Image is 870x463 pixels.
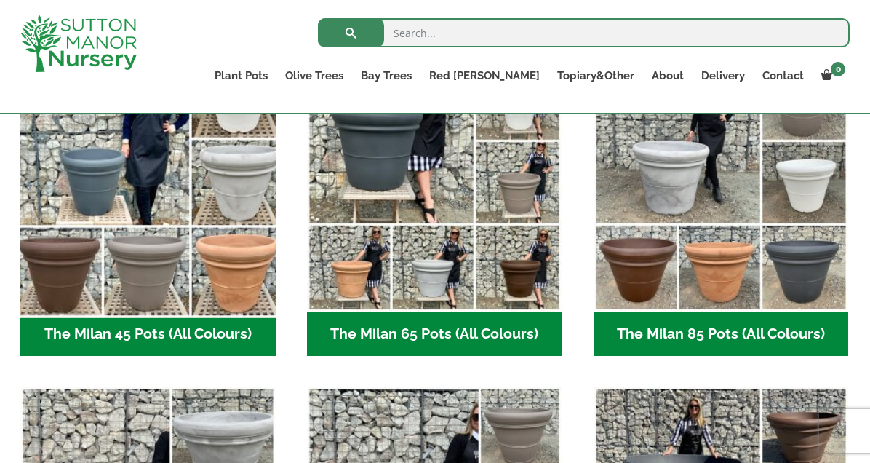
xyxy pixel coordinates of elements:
a: Contact [754,66,813,86]
h2: The Milan 85 Pots (All Colours) [594,312,849,357]
img: The Milan 45 Pots (All Colours) [14,50,282,317]
h2: The Milan 65 Pots (All Colours) [307,312,562,357]
a: Visit product category The Milan 65 Pots (All Colours) [307,56,562,356]
img: logo [20,15,137,72]
a: Visit product category The Milan 85 Pots (All Colours) [594,56,849,356]
input: Search... [318,18,850,47]
a: Olive Trees [276,66,352,86]
a: Delivery [693,66,754,86]
a: Plant Pots [206,66,276,86]
h2: The Milan 45 Pots (All Colours) [20,312,276,357]
a: Topiary&Other [548,66,643,86]
img: The Milan 85 Pots (All Colours) [594,56,849,312]
a: 0 [813,66,850,86]
a: Bay Trees [352,66,420,86]
a: Visit product category The Milan 45 Pots (All Colours) [20,56,276,356]
img: The Milan 65 Pots (All Colours) [307,56,562,312]
a: About [643,66,693,86]
span: 0 [831,62,845,76]
a: Red [PERSON_NAME] [420,66,548,86]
